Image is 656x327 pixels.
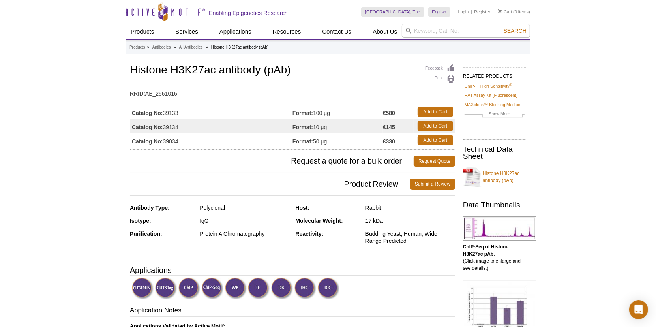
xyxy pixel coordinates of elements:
[465,110,525,119] a: Show More
[365,217,455,224] div: 17 kDa
[130,119,292,133] td: 39134
[292,138,313,145] strong: Format:
[361,7,424,17] a: [GEOGRAPHIC_DATA], The
[383,124,395,131] strong: €145
[410,179,455,190] a: Submit a Review
[402,24,530,38] input: Keyword, Cat. No.
[132,138,163,145] strong: Catalog No:
[200,217,289,224] div: IgG
[292,119,383,133] td: 10 µg
[463,146,526,160] h2: Technical Data Sheet
[365,230,455,244] div: Budding Yeast, Human, Wide Range Predicted
[130,133,292,147] td: 39034
[171,24,203,39] a: Services
[268,24,306,39] a: Resources
[209,9,288,17] h2: Enabling Epigenetics Research
[178,278,200,299] img: ChIP Validated
[383,109,395,117] strong: €580
[225,278,247,299] img: Western Blot Validated
[383,138,395,145] strong: €330
[474,9,490,15] a: Register
[155,278,177,299] img: CUT&Tag Validated
[296,218,343,224] strong: Molecular Weight:
[296,231,324,237] strong: Reactivity:
[248,278,270,299] img: Immunofluorescence Validated
[132,278,154,299] img: CUT&RUN Validated
[147,45,149,49] li: »
[215,24,256,39] a: Applications
[463,216,536,241] img: Histone H3K27ac antibody (pAb) tested by ChIP-Seq.
[292,105,383,119] td: 100 µg
[130,64,455,77] h1: Histone H3K27ac antibody (pAb)
[504,28,527,34] span: Search
[368,24,402,39] a: About Us
[206,45,208,49] li: »
[129,44,145,51] a: Products
[418,135,453,145] a: Add to Cart
[425,75,455,83] a: Print
[458,9,469,15] a: Login
[318,278,339,299] img: Immunocytochemistry Validated
[498,9,502,13] img: Your Cart
[365,204,455,211] div: Rabbit
[418,107,453,117] a: Add to Cart
[271,278,293,299] img: Dot Blot Validated
[465,101,522,108] a: MAXblock™ Blocking Medium
[130,205,170,211] strong: Antibody Type:
[414,156,455,167] a: Request Quote
[498,9,512,15] a: Cart
[200,230,289,237] div: Protein A Chromatography
[463,244,508,257] b: ChIP-Seq of Histone H3K27ac pAb.
[463,243,526,272] p: (Click image to enlarge and see details.)
[179,44,203,51] a: All Antibodies
[418,121,453,131] a: Add to Cart
[130,105,292,119] td: 39133
[200,204,289,211] div: Polyclonal
[132,109,163,117] strong: Catalog No:
[130,156,414,167] span: Request a quote for a bulk order
[294,278,316,299] img: Immunohistochemistry Validated
[130,90,145,97] strong: RRID:
[428,7,450,17] a: English
[202,278,223,299] img: ChIP-Seq Validated
[130,179,410,190] span: Product Review
[130,264,455,276] h3: Applications
[211,45,269,49] li: Histone H3K27ac antibody (pAb)
[317,24,356,39] a: Contact Us
[463,201,526,209] h2: Data Thumbnails
[130,85,455,98] td: AB_2561016
[130,306,455,317] h3: Application Notes
[130,218,151,224] strong: Isotype:
[629,300,648,319] div: Open Intercom Messenger
[132,124,163,131] strong: Catalog No:
[152,44,171,51] a: Antibodies
[501,27,529,34] button: Search
[174,45,176,49] li: »
[465,83,512,90] a: ChIP-IT High Sensitivity®
[425,64,455,73] a: Feedback
[498,7,530,17] li: (0 items)
[510,83,512,86] sup: ®
[471,7,472,17] li: |
[292,124,313,131] strong: Format:
[465,92,518,99] a: HAT Assay Kit (Fluorescent)
[463,67,526,81] h2: RELATED PRODUCTS
[126,24,159,39] a: Products
[130,231,162,237] strong: Purification:
[463,165,526,189] a: Histone H3K27ac antibody (pAb)
[296,205,310,211] strong: Host:
[292,133,383,147] td: 50 µg
[292,109,313,117] strong: Format:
